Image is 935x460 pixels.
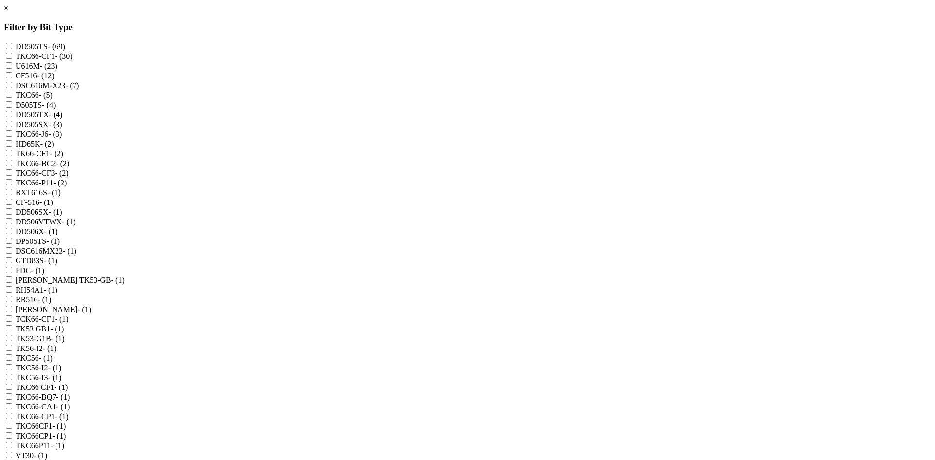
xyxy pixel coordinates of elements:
span: - (1) [49,208,62,216]
span: - (2) [40,140,54,148]
label: DD505SX [16,120,62,129]
span: - (69) [48,42,65,51]
span: - (30) [55,52,73,60]
span: - (1) [48,364,61,372]
label: U616M [16,62,57,70]
label: TKC56 [16,354,53,362]
span: - (1) [63,247,76,255]
span: - (1) [44,227,58,236]
span: - (1) [56,403,70,411]
span: - (2) [55,169,69,177]
label: TKC56-I2 [16,364,62,372]
label: TK56-I2 [16,344,56,352]
label: TKC66CP1 [16,432,66,440]
label: DD506SX [16,208,62,216]
span: - (4) [49,110,62,119]
a: × [4,4,8,12]
label: DSC616MX23 [16,247,76,255]
span: - (1) [51,442,64,450]
label: TK66-CF1 [16,149,63,158]
span: - (3) [49,120,62,129]
label: VT30 [16,451,47,460]
label: [PERSON_NAME] [16,305,91,313]
span: - (1) [39,354,53,362]
label: RH54A1 [16,286,57,294]
label: DD506X [16,227,58,236]
label: TKC66-BC2 [16,159,70,167]
label: TKC66-BQ7 [16,393,70,401]
h3: Filter by Bit Type [4,22,931,33]
label: TKC66 [16,91,53,99]
span: - (1) [48,373,61,382]
span: - (1) [44,286,57,294]
label: RR516 [16,295,51,304]
span: - (1) [50,325,64,333]
span: - (1) [52,432,66,440]
span: - (1) [56,393,70,401]
span: - (1) [37,295,51,304]
label: TKC56-I3 [16,373,62,382]
label: DD506VTWX [16,218,75,226]
label: TKC66 CF1 [16,383,68,391]
span: - (23) [40,62,57,70]
label: BXT616S [16,188,61,197]
span: - (2) [53,179,67,187]
label: GTD83S [16,257,57,265]
span: - (1) [43,344,56,352]
span: - (4) [42,101,56,109]
label: DSC616M-X23 [16,81,79,90]
label: PDC [16,266,44,275]
span: - (1) [54,383,68,391]
label: TKC66-J6 [16,130,62,138]
label: DP505TS [16,237,60,245]
span: - (1) [77,305,91,313]
label: [PERSON_NAME] TK53-GB [16,276,125,284]
span: - (1) [34,451,47,460]
label: TK53 GB1 [16,325,64,333]
span: - (2) [50,149,63,158]
span: - (1) [39,198,53,206]
span: - (1) [47,188,61,197]
label: TKC66-CP1 [16,412,69,421]
span: - (1) [52,422,66,430]
span: - (1) [111,276,125,284]
span: - (2) [56,159,69,167]
span: - (1) [55,315,69,323]
span: - (1) [51,334,65,343]
label: HD65K [16,140,54,148]
label: TKC66CF1 [16,422,66,430]
label: D505TS [16,101,56,109]
span: - (3) [48,130,62,138]
label: TKC66-CF3 [16,169,69,177]
span: - (7) [65,81,79,90]
span: - (1) [31,266,44,275]
span: - (12) [37,72,55,80]
label: DD505TX [16,110,62,119]
label: CF-516 [16,198,53,206]
span: - (1) [62,218,75,226]
label: TK53-G1B [16,334,65,343]
label: CF516 [16,72,55,80]
label: TKC66-P11 [16,179,67,187]
span: - (1) [55,412,69,421]
label: TKC66-CA1 [16,403,70,411]
label: TCK66-CF1 [16,315,69,323]
label: TKC66-CF1 [16,52,73,60]
label: DD505TS [16,42,65,51]
span: - (1) [46,237,60,245]
span: - (1) [44,257,57,265]
label: TKC66P11 [16,442,64,450]
span: - (5) [39,91,53,99]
